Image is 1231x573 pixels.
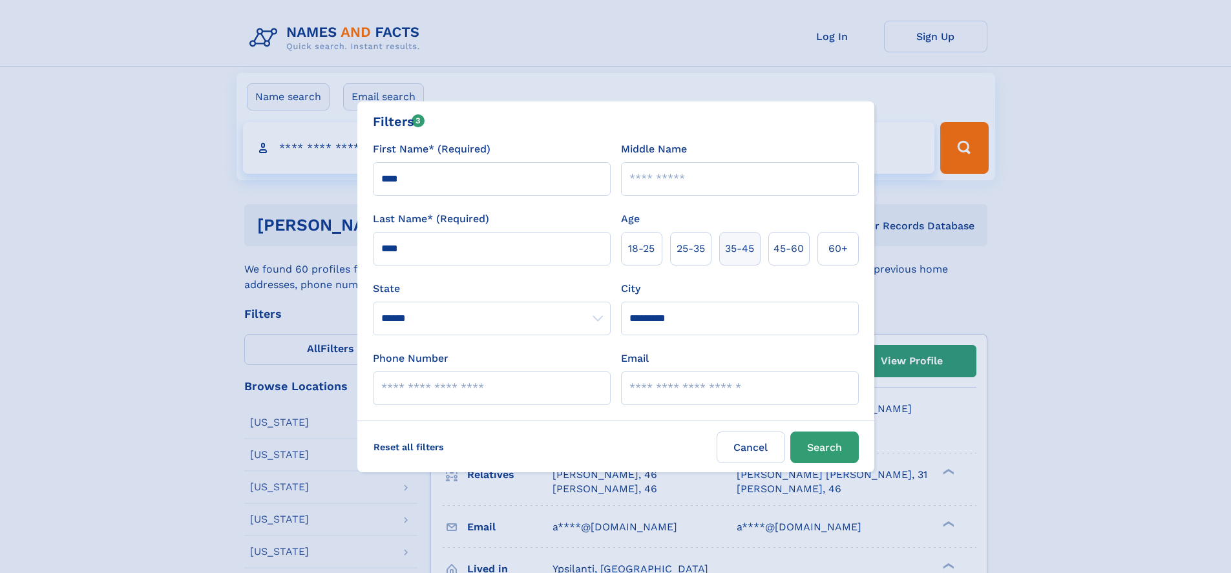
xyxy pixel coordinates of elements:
button: Search [790,432,859,463]
span: 35‑45 [725,241,754,256]
label: Phone Number [373,351,448,366]
div: Filters [373,112,425,131]
label: Cancel [717,432,785,463]
label: First Name* (Required) [373,141,490,157]
label: Reset all filters [365,432,452,463]
label: Middle Name [621,141,687,157]
span: 45‑60 [773,241,804,256]
span: 18‑25 [628,241,655,256]
label: Email [621,351,649,366]
span: 25‑35 [677,241,705,256]
span: 60+ [828,241,848,256]
label: Age [621,211,640,227]
label: City [621,281,640,297]
label: Last Name* (Required) [373,211,489,227]
label: State [373,281,611,297]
